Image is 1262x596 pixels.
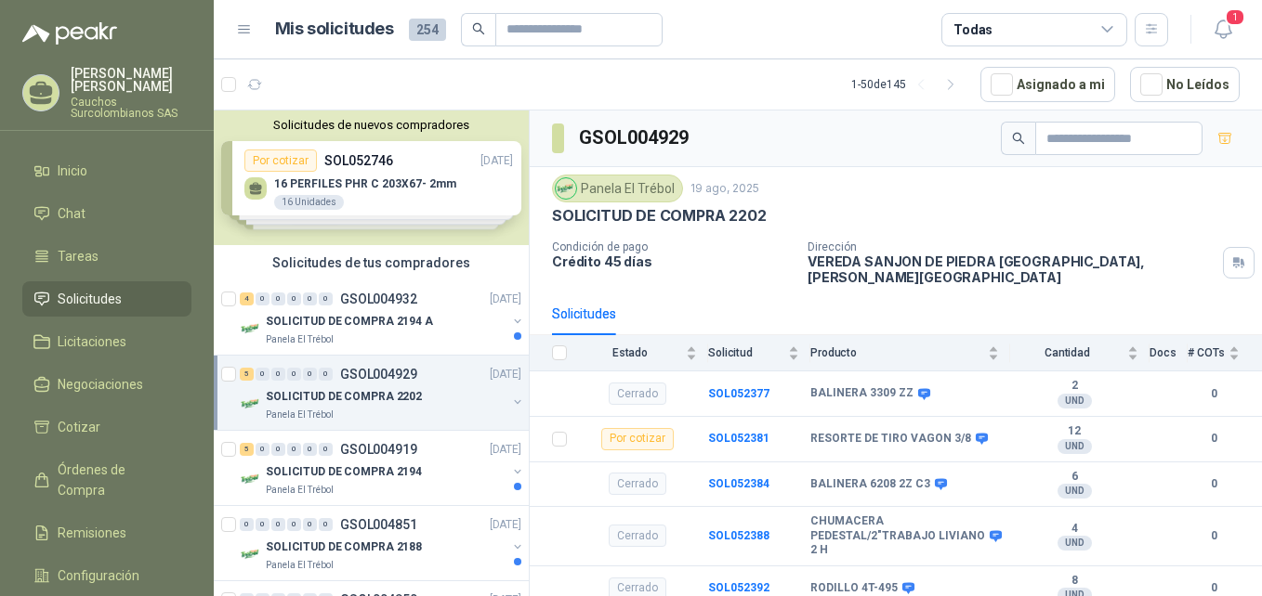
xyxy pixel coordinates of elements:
a: SOL052392 [708,581,769,594]
a: Órdenes de Compra [22,452,191,508]
div: 0 [319,443,333,456]
a: SOL052384 [708,477,769,490]
span: Solicitud [708,346,784,359]
p: Condición de pago [552,240,793,253]
b: 4 [1010,522,1138,537]
p: SOLICITUD DE COMPRA 2202 [266,388,422,406]
div: 0 [256,443,269,456]
div: 0 [303,292,317,305]
div: 5 [240,443,254,456]
div: 0 [271,518,285,531]
p: SOLICITUD DE COMPRA 2202 [552,206,767,226]
span: Cotizar [58,417,100,437]
div: UND [1058,394,1092,408]
div: 0 [256,368,269,381]
div: 0 [287,443,301,456]
div: 0 [319,518,333,531]
p: Cauchos Surcolombianos SAS [71,97,191,119]
p: [DATE] [490,441,521,459]
a: SOL052377 [708,387,769,400]
div: Panela El Trébol [552,175,683,202]
p: GSOL004932 [340,292,417,305]
span: Licitaciones [58,331,126,352]
div: 0 [271,292,285,305]
span: Cantidad [1010,346,1124,359]
span: Negociaciones [58,374,143,395]
div: UND [1058,439,1092,454]
b: 8 [1010,574,1138,589]
img: Company Logo [240,393,262,415]
b: 6 [1010,470,1138,485]
th: Estado [578,335,708,371]
b: BALINERA 3309 ZZ [810,386,914,401]
div: 0 [319,292,333,305]
p: Dirección [808,240,1216,253]
p: VEREDA SANJON DE PIEDRA [GEOGRAPHIC_DATA] , [PERSON_NAME][GEOGRAPHIC_DATA] [808,253,1216,285]
a: Licitaciones [22,324,191,359]
p: Panela El Trébol [266,558,334,573]
p: GSOL004929 [340,368,417,381]
button: Solicitudes de nuevos compradores [221,118,521,132]
a: 0 0 0 0 0 0 GSOL004851[DATE] Company LogoSOLICITUD DE COMPRA 2188Panela El Trébol [240,513,525,573]
div: Cerrado [609,382,666,405]
b: 0 [1188,430,1240,447]
span: Chat [58,203,85,224]
th: Producto [810,335,1010,371]
p: [DATE] [490,366,521,383]
span: Producto [810,346,984,359]
a: Chat [22,196,191,231]
a: Tareas [22,239,191,274]
span: Remisiones [58,523,126,543]
p: 19 ago, 2025 [690,180,759,198]
b: RODILLO 4T-495 [810,581,898,596]
p: [PERSON_NAME] [PERSON_NAME] [71,67,191,93]
h1: Mis solicitudes [275,16,394,43]
p: Panela El Trébol [266,332,334,347]
p: SOLICITUD DE COMPRA 2188 [266,538,422,556]
b: 2 [1010,379,1138,394]
img: Logo peakr [22,22,117,45]
span: Órdenes de Compra [58,460,174,500]
a: 5 0 0 0 0 0 GSOL004929[DATE] Company LogoSOLICITUD DE COMPRA 2202Panela El Trébol [240,363,525,422]
span: search [472,22,485,35]
b: 0 [1188,385,1240,403]
div: Cerrado [609,525,666,547]
img: Company Logo [240,317,262,340]
div: 0 [271,368,285,381]
th: Cantidad [1010,335,1150,371]
th: # COTs [1188,335,1262,371]
span: Solicitudes [58,289,122,309]
b: 0 [1188,475,1240,493]
div: Todas [953,19,993,40]
a: Cotizar [22,409,191,445]
button: No Leídos [1130,67,1240,102]
div: 0 [240,518,254,531]
p: GSOL004919 [340,443,417,456]
div: Solicitudes de tus compradores [214,245,529,280]
div: 0 [319,368,333,381]
div: 0 [287,518,301,531]
span: Tareas [58,246,99,266]
div: 0 [287,368,301,381]
a: 4 0 0 0 0 0 GSOL004932[DATE] Company LogoSOLICITUD DE COMPRA 2194 APanela El Trébol [240,288,525,347]
th: Docs [1150,335,1188,371]
div: 0 [256,518,269,531]
span: Estado [578,346,682,359]
div: UND [1058,536,1092,551]
a: SOL052381 [708,432,769,445]
div: 1 - 50 de 145 [851,70,966,99]
img: Company Logo [240,543,262,565]
div: 0 [303,518,317,531]
h3: GSOL004929 [579,123,691,152]
div: 0 [271,443,285,456]
div: 0 [303,443,317,456]
a: Remisiones [22,515,191,551]
span: 254 [409,19,446,41]
p: SOLICITUD DE COMPRA 2194 [266,463,422,481]
div: UND [1058,484,1092,499]
p: Panela El Trébol [266,483,334,498]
